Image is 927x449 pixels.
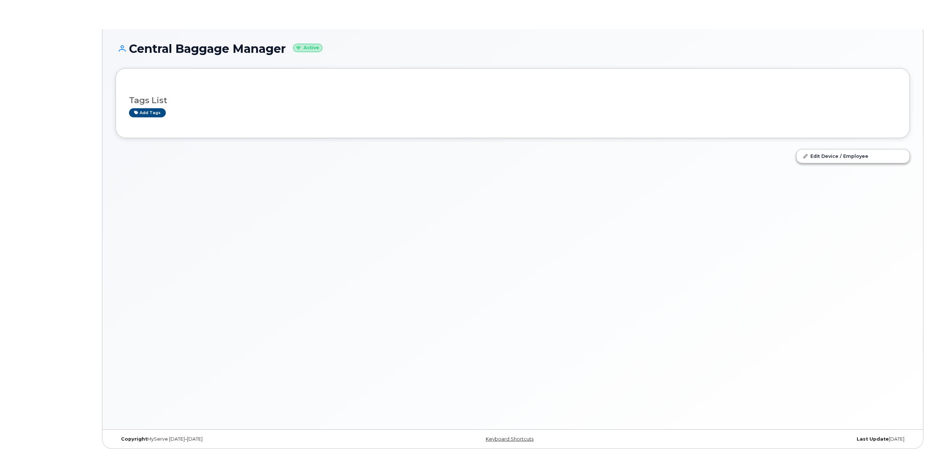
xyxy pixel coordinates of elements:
[645,436,910,442] div: [DATE]
[116,42,910,55] h1: Central Baggage Manager
[293,44,322,52] small: Active
[857,436,889,442] strong: Last Update
[797,149,910,163] a: Edit Device / Employee
[129,108,166,117] a: Add tags
[129,96,896,105] h3: Tags List
[486,436,533,442] a: Keyboard Shortcuts
[121,436,147,442] strong: Copyright
[116,436,380,442] div: MyServe [DATE]–[DATE]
